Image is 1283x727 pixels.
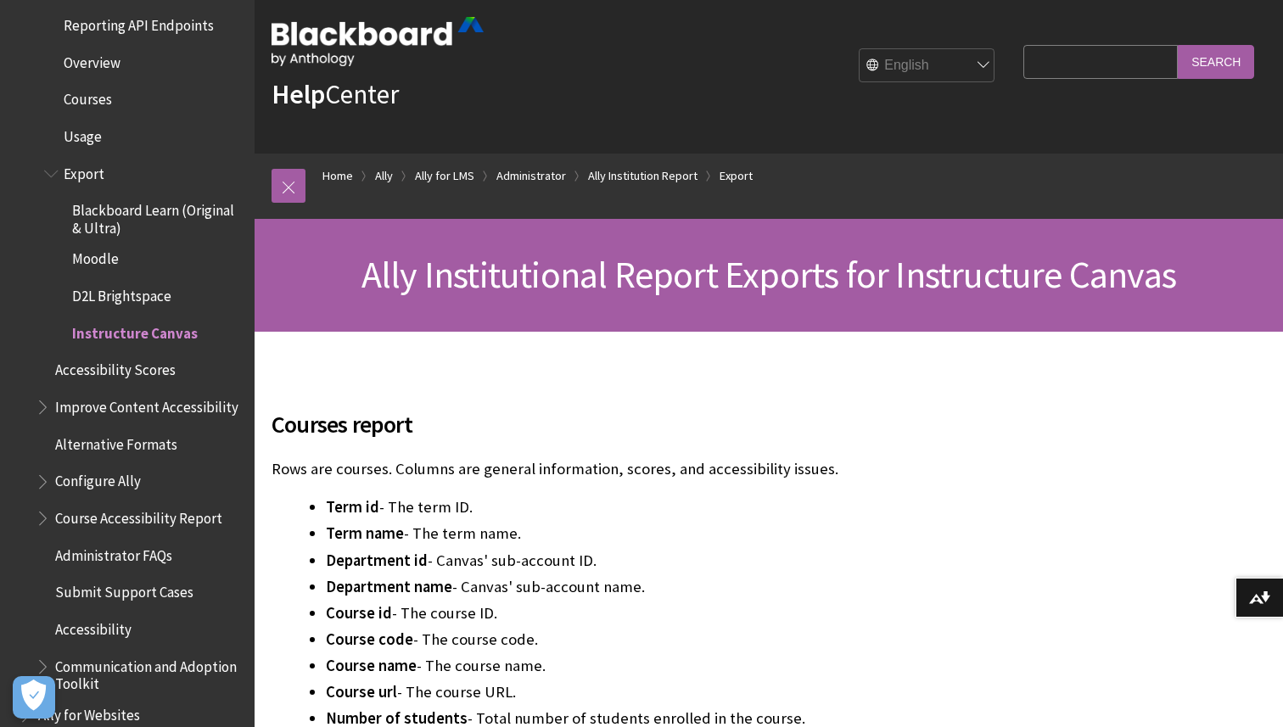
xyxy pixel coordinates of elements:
[72,319,198,342] span: Instructure Canvas
[326,629,413,649] span: Course code
[361,251,1176,298] span: Ally Institutional Report Exports for Instructure Canvas
[55,652,243,692] span: Communication and Adoption Toolkit
[860,49,995,83] select: Site Language Selector
[322,165,353,187] a: Home
[588,165,698,187] a: Ally Institution Report
[72,197,243,237] span: Blackboard Learn (Original & Ultra)
[326,495,1015,519] li: - The term ID.
[326,601,1015,625] li: - The course ID.
[38,701,140,724] span: Ally for Websites
[326,603,392,623] span: Course id
[326,522,1015,545] li: - The term name.
[55,393,238,416] span: Improve Content Accessibility
[326,628,1015,652] li: - The course code.
[326,523,404,543] span: Term name
[55,467,141,490] span: Configure Ally
[326,656,417,675] span: Course name
[272,77,399,111] a: HelpCenter
[272,406,1015,442] span: Courses report
[64,48,120,71] span: Overview
[272,77,325,111] strong: Help
[326,575,1015,599] li: - Canvas' sub-account name.
[326,577,452,596] span: Department name
[326,549,1015,573] li: - Canvas' sub-account ID.
[55,615,132,638] span: Accessibility
[55,504,222,527] span: Course Accessibility Report
[375,165,393,187] a: Ally
[64,122,102,145] span: Usage
[55,579,193,601] span: Submit Support Cases
[272,17,484,66] img: Blackboard by Anthology
[72,282,171,305] span: D2L Brightspace
[55,356,176,379] span: Accessibility Scores
[326,682,397,702] span: Course url
[64,159,104,182] span: Export
[496,165,566,187] a: Administrator
[1178,45,1254,78] input: Search
[55,541,172,564] span: Administrator FAQs
[64,11,214,34] span: Reporting API Endpoints
[326,654,1015,678] li: - The course name.
[55,430,177,453] span: Alternative Formats
[13,676,55,719] button: Open Preferences
[720,165,753,187] a: Export
[72,245,119,268] span: Moodle
[326,551,428,570] span: Department id
[326,497,379,517] span: Term id
[415,165,474,187] a: Ally for LMS
[326,680,1015,704] li: - The course URL.
[272,458,1015,480] p: Rows are courses. Columns are general information, scores, and accessibility issues.
[64,86,112,109] span: Courses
